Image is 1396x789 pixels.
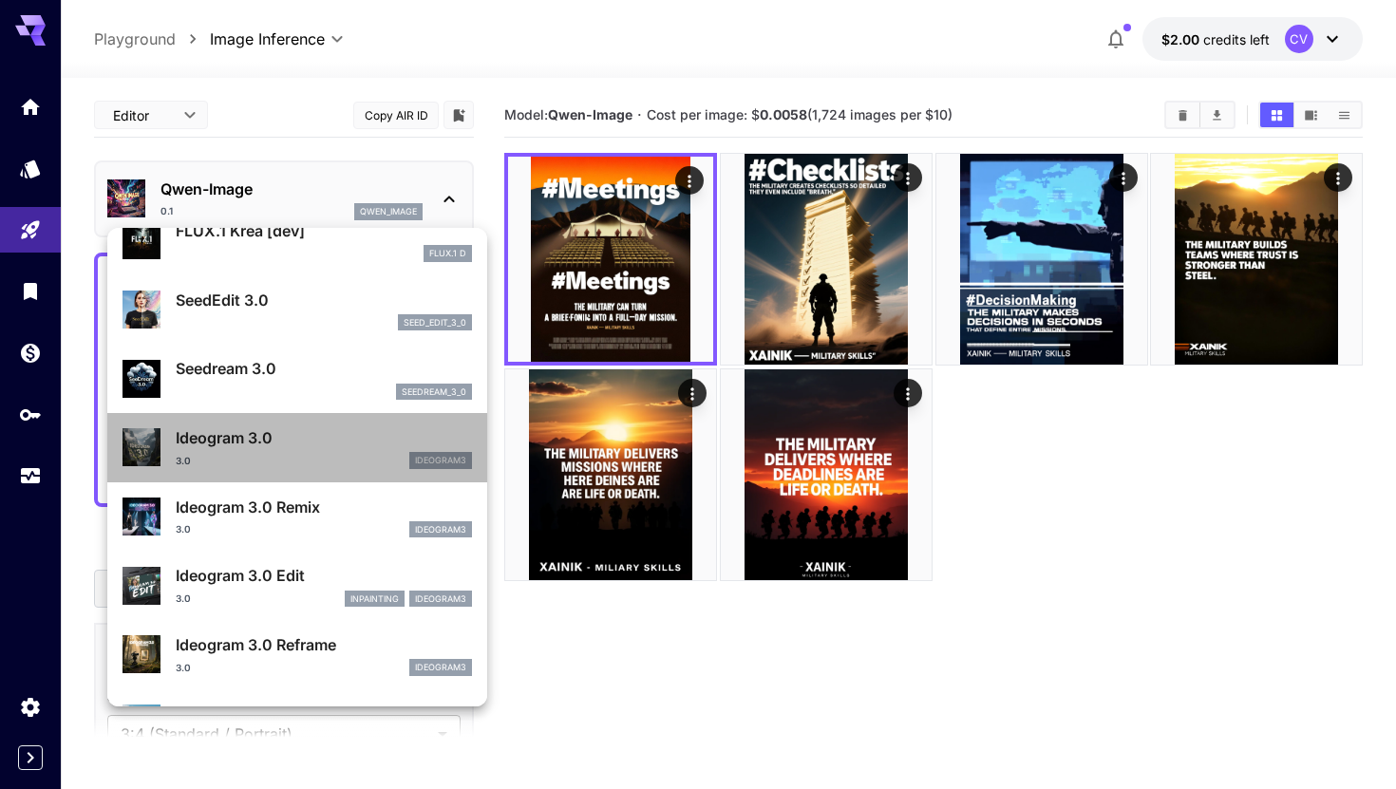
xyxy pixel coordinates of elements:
p: 3.0 [176,661,191,675]
p: 3.0 [176,592,191,606]
p: Ideogram 3.0 [176,426,472,449]
div: Ideogram 3.03.0ideogram3 [123,419,472,477]
div: Ideogram 3.0 Replace Background [123,695,472,753]
p: Ideogram 3.0 Reframe [176,633,472,656]
p: inpainting [350,592,399,606]
p: FLUX.1 Krea [dev] [176,219,472,242]
p: SeedEdit 3.0 [176,289,472,311]
p: Ideogram 3.0 Replace Background [176,703,472,725]
p: 3.0 [176,522,191,536]
div: Ideogram 3.0 Reframe3.0ideogram3 [123,626,472,684]
p: seed_edit_3_0 [404,316,466,329]
p: ideogram3 [415,661,466,674]
div: FLUX.1 Krea [dev]FLUX.1 D [123,212,472,270]
div: Seedream 3.0seedream_3_0 [123,349,472,407]
p: Ideogram 3.0 Edit [176,564,472,587]
p: ideogram3 [415,523,466,536]
p: Seedream 3.0 [176,357,472,380]
div: SeedEdit 3.0seed_edit_3_0 [123,281,472,339]
div: Ideogram 3.0 Edit3.0inpaintingideogram3 [123,556,472,614]
p: seedream_3_0 [402,385,466,399]
p: ideogram3 [415,454,466,467]
p: Ideogram 3.0 Remix [176,496,472,518]
div: Ideogram 3.0 Remix3.0ideogram3 [123,488,472,546]
p: ideogram3 [415,592,466,606]
p: FLUX.1 D [429,247,466,260]
p: 3.0 [176,454,191,468]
